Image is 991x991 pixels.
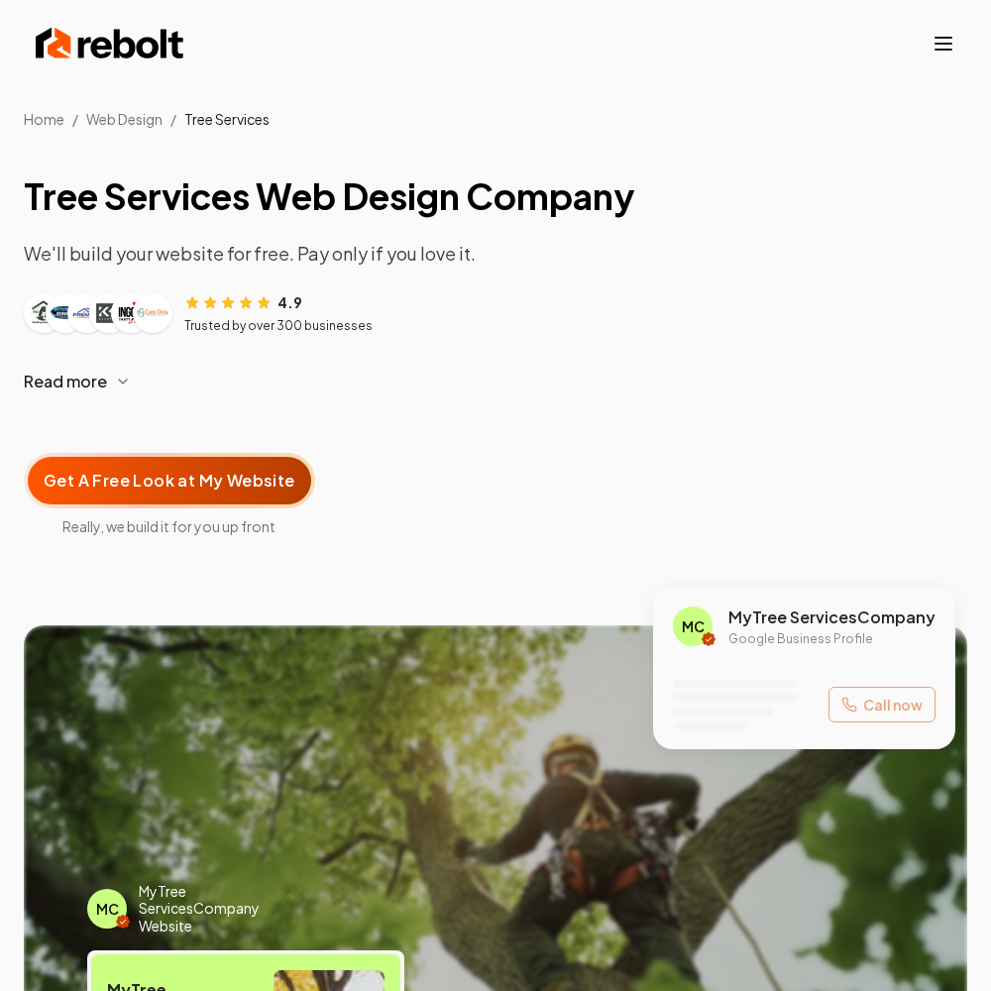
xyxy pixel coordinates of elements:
[93,297,125,329] img: Customer logo 4
[139,883,298,936] span: My Tree Services Company Website
[96,899,119,919] span: MC
[184,291,302,312] div: Rating: 4.9 out of 5 stars
[72,109,78,129] li: /
[115,297,147,329] img: Customer logo 5
[24,370,107,393] span: Read more
[24,291,967,334] article: Customer reviews
[24,240,967,268] p: We'll build your website for free. Pay only if you love it.
[277,292,302,312] span: 4.9
[682,616,705,636] span: MC
[184,110,270,128] span: Tree Services
[932,32,955,55] button: Toggle mobile menu
[184,318,373,334] p: Trusted by over 300 businesses
[28,297,59,329] img: Customer logo 1
[50,297,81,329] img: Customer logo 2
[24,421,315,536] a: Get A Free Look at My WebsiteReally, we build it for you up front
[44,469,295,493] span: Get A Free Look at My Website
[24,516,315,536] span: Really, we build it for you up front
[170,109,176,129] li: /
[71,297,103,329] img: Customer logo 3
[36,24,184,63] img: Rebolt Logo
[24,293,172,333] div: Customer logos
[24,176,967,216] h1: Tree Services Web Design Company
[24,358,967,405] button: Read more
[728,606,936,629] span: My Tree Services Company
[24,110,64,128] a: Home
[86,110,163,128] span: Web Design
[137,297,168,329] img: Customer logo 6
[24,453,315,508] button: Get A Free Look at My Website
[728,631,936,647] p: Google Business Profile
